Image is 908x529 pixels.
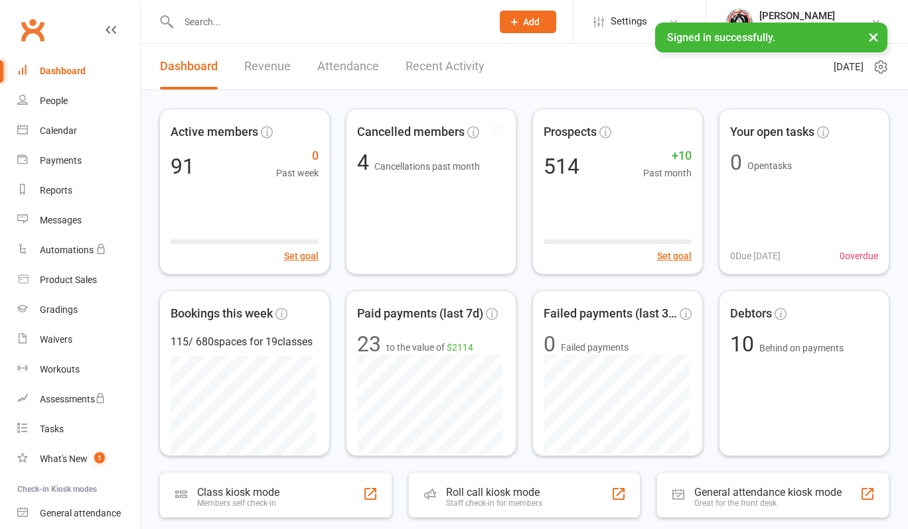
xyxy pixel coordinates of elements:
[730,152,742,173] div: 0
[730,123,814,142] span: Your open tasks
[544,123,597,142] span: Prospects
[747,160,792,171] span: Open tasks
[40,453,88,464] div: What's New
[834,59,864,75] span: [DATE]
[94,452,105,463] span: 1
[386,340,473,355] span: to the value of
[276,166,319,180] span: Past week
[276,147,319,166] span: 0
[17,206,140,235] a: Messages
[17,265,140,295] a: Product Sales
[730,304,772,323] span: Debtors
[284,249,319,263] button: Set goal
[17,444,140,474] a: What's New1
[759,22,871,34] div: MITREVSKI MARTIAL ARTS
[446,499,542,508] div: Staff check-in for members
[730,249,781,263] span: 0 Due [DATE]
[406,44,485,89] a: Recent Activity
[17,86,140,116] a: People
[544,333,556,355] div: 0
[694,499,842,508] div: Great for the front desk
[523,17,540,27] span: Add
[730,331,759,357] span: 10
[40,334,72,345] div: Waivers
[374,161,480,172] span: Cancellations past month
[17,325,140,355] a: Waivers
[17,116,140,146] a: Calendar
[759,343,844,353] span: Behind on payments
[40,274,97,285] div: Product Sales
[357,304,483,323] span: Paid payments (last 7d)
[17,295,140,325] a: Gradings
[862,23,885,51] button: ×
[759,10,871,22] div: [PERSON_NAME]
[40,125,77,136] div: Calendar
[244,44,291,89] a: Revenue
[40,185,72,196] div: Reports
[197,499,279,508] div: Members self check-in
[544,304,677,323] span: Failed payments (last 30d)
[17,499,140,528] a: General attendance kiosk mode
[17,384,140,414] a: Assessments
[40,394,106,404] div: Assessments
[357,150,374,175] span: 4
[447,342,473,353] span: $2114
[17,56,140,86] a: Dashboard
[40,245,94,255] div: Automations
[197,486,279,499] div: Class kiosk mode
[40,364,80,375] div: Workouts
[667,31,775,44] span: Signed in successfully.
[16,13,49,46] a: Clubworx
[561,340,629,355] span: Failed payments
[171,333,319,351] div: 115 / 680 spaces for 19 classes
[500,11,556,33] button: Add
[17,176,140,206] a: Reports
[657,249,692,263] button: Set goal
[40,66,86,76] div: Dashboard
[40,215,82,225] div: Messages
[357,123,465,142] span: Cancelled members
[160,44,218,89] a: Dashboard
[171,156,194,177] div: 91
[643,147,692,166] span: +10
[643,166,692,180] span: Past month
[40,95,68,106] div: People
[175,13,483,31] input: Search...
[17,146,140,176] a: Payments
[171,123,258,142] span: Active members
[40,304,78,315] div: Gradings
[726,9,753,35] img: thumb_image1560256005.png
[544,156,579,177] div: 514
[446,486,542,499] div: Roll call kiosk mode
[840,249,878,263] span: 0 overdue
[17,414,140,444] a: Tasks
[40,155,82,166] div: Payments
[40,508,121,518] div: General attendance
[171,304,273,323] span: Bookings this week
[40,424,64,434] div: Tasks
[317,44,379,89] a: Attendance
[357,333,381,355] div: 23
[694,486,842,499] div: General attendance kiosk mode
[17,235,140,265] a: Automations
[611,7,647,36] span: Settings
[17,355,140,384] a: Workouts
